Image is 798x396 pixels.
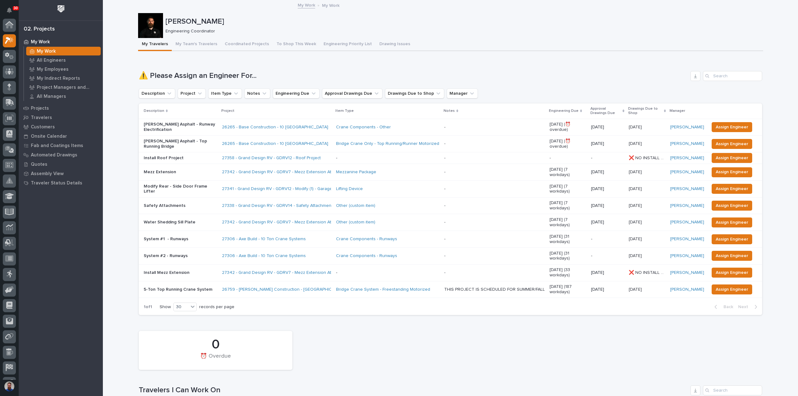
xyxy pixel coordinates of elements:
[139,71,688,80] h1: ⚠️ Please Assign an Engineer For...
[3,4,16,17] button: Notifications
[591,253,624,259] p: -
[629,252,643,259] p: [DATE]
[178,88,206,98] button: Project
[19,160,103,169] a: Quotes
[139,152,762,164] tr: Install Roof Project27358 - Grand Design RV - GDRV12 - Roof Project -- --❌ NO INSTALL DATE!❌ NO I...
[138,38,172,51] button: My Travelers
[550,251,586,261] p: [DATE] (31 workdays)
[3,380,16,393] button: users-avatar
[19,113,103,122] a: Travelers
[385,88,444,98] button: Drawings Due to Shop
[336,155,439,161] p: -
[670,186,704,192] a: [PERSON_NAME]
[24,47,103,55] a: My Work
[716,123,748,131] span: Assign Engineer
[19,141,103,150] a: Fab and Coatings Items
[336,169,376,175] a: Mezzanine Package
[37,94,66,99] p: All Managers
[591,125,624,130] p: [DATE]
[199,304,234,310] p: records per page
[221,107,234,114] p: Project
[591,287,624,292] p: [DATE]
[19,169,103,178] a: Assembly View
[550,184,586,194] p: [DATE] (7 workdays)
[144,270,217,275] p: Install Mezz Extension
[144,122,217,132] p: [PERSON_NAME] Asphalt - Runway Electrification
[716,185,748,193] span: Assign Engineer
[222,253,306,259] a: 27306 - Axe Build - 10 Ton Crane Systems
[222,270,364,275] a: 27342 - Grand Design RV - GDRV7 - Mezz Extension At Overhead Door
[716,168,748,176] span: Assign Engineer
[222,141,328,146] a: 26265 - Base Construction - 10 [GEOGRAPHIC_DATA]
[716,236,748,243] span: Assign Engineer
[139,214,762,231] tr: Water Shedding Sill Plate27342 - Grand Design RV - GDRV7 - Mezz Extension At Overhead Door Other ...
[550,234,586,245] p: [DATE] (31 workdays)
[591,236,624,242] p: -
[444,125,445,130] div: -
[716,269,748,276] span: Assign Engineer
[591,186,624,192] p: [DATE]
[19,122,103,131] a: Customers
[670,141,704,146] a: [PERSON_NAME]
[709,304,736,310] button: Back
[336,203,375,208] a: Other (custom item)
[174,304,189,310] div: 30
[703,71,762,81] input: Search
[444,220,445,225] div: -
[24,26,55,33] div: 02. Projects
[24,56,103,64] a: All Engineers
[670,125,704,130] a: [PERSON_NAME]
[139,386,688,395] h1: Travelers I Can Work On
[444,155,445,161] div: -
[670,107,685,114] p: Manager
[222,169,364,175] a: 27342 - Grand Design RV - GDRV7 - Mezz Extension At Overhead Door
[31,143,83,149] p: Fab and Coatings Items
[144,139,217,149] p: [PERSON_NAME] Asphalt - Top Running Bridge
[444,253,445,259] div: -
[139,231,762,248] tr: System #1 - Runways27306 - Axe Build - 10 Ton Crane Systems Crane Components - Runways - [DATE] (...
[716,140,748,148] span: Assign Engineer
[144,107,164,114] p: Description
[172,38,221,51] button: My Team's Travelers
[139,197,762,214] tr: Safety Attachments27338 - Grand Design RV - GDRV14 - Safety Attachments For Tent Vacuum Other (cu...
[550,217,586,228] p: [DATE] (7 workdays)
[550,139,586,149] p: [DATE] (⏰ overdue)
[19,37,103,46] a: My Work
[550,167,586,178] p: [DATE] (7 workdays)
[591,155,624,161] p: -
[444,287,545,292] div: THIS PROJECT IS SCHEDULED FOR SUMMER/FALL OF 2026
[55,3,67,15] img: Workspace Logo
[629,168,643,175] p: [DATE]
[712,139,752,149] button: Assign Engineer
[273,88,320,98] button: Engineering Due
[144,220,217,225] p: Water Shedding Sill Plate
[24,92,103,101] a: All Managers
[19,178,103,188] a: Traveler Status Details
[139,88,175,98] button: Description
[712,251,752,261] button: Assign Engineer
[19,150,103,160] a: Automated Drawings
[31,180,82,186] p: Traveler Status Details
[222,125,328,130] a: 26265 - Base Construction - 10 [GEOGRAPHIC_DATA]
[336,186,363,192] a: Lifting Device
[712,184,752,194] button: Assign Engineer
[591,203,624,208] p: [DATE]
[716,202,748,209] span: Assign Engineer
[244,88,270,98] button: Notes
[24,83,103,92] a: Project Managers and Engineers
[144,236,217,242] p: System #1 - Runways
[670,169,704,175] a: [PERSON_NAME]
[629,140,643,146] p: [DATE]
[629,218,643,225] p: [DATE]
[139,281,762,298] tr: 5-Ton Top Running Crane System26759 - [PERSON_NAME] Construction - [GEOGRAPHIC_DATA] Department 5...
[629,286,643,292] p: [DATE]
[444,236,445,242] div: -
[670,287,704,292] a: [PERSON_NAME]
[591,141,624,146] p: [DATE]
[336,287,430,292] a: Bridge Crane System - Freestanding Motorized
[31,124,55,130] p: Customers
[222,186,365,192] a: 27341 - Grand Design RV - GDRV12 - Modify (1) - Garage Door Ring Lifter
[336,253,397,259] a: Crane Components - Runways
[703,385,762,395] input: Search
